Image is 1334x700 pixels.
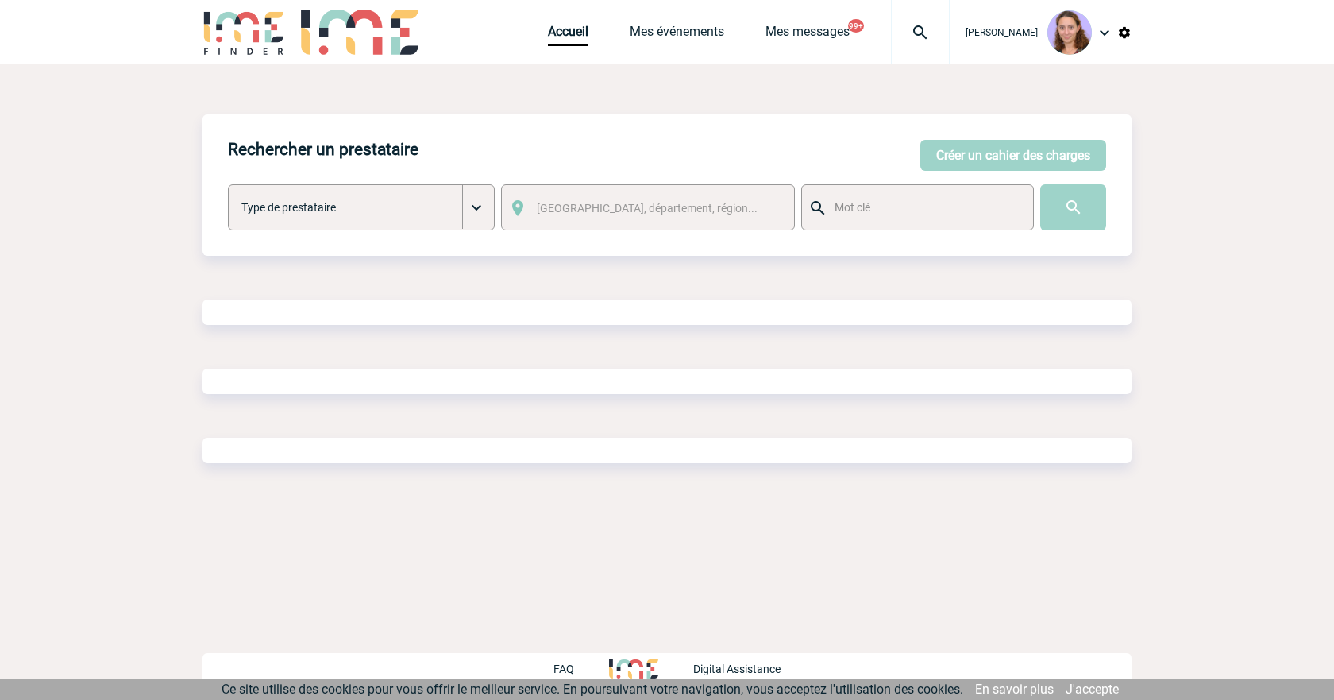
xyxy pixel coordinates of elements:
a: Mes événements [630,24,724,46]
button: 99+ [848,19,864,33]
input: Submit [1040,184,1106,230]
img: IME-Finder [202,10,285,55]
a: Mes messages [765,24,850,46]
a: En savoir plus [975,682,1054,697]
p: FAQ [553,663,574,675]
span: [GEOGRAPHIC_DATA], département, région... [537,202,758,215]
span: Ce site utilise des cookies pour vous offrir le meilleur service. En poursuivant votre navigation... [222,682,963,697]
img: http://www.idealmeetingsevents.fr/ [609,659,658,679]
span: [PERSON_NAME] [966,27,1038,38]
a: J'accepte [1066,682,1119,697]
a: FAQ [553,660,609,675]
input: Mot clé [831,197,1019,218]
a: Accueil [548,24,588,46]
h4: Rechercher un prestataire [228,140,418,159]
img: 101030-1.png [1047,10,1092,55]
p: Digital Assistance [693,663,781,675]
